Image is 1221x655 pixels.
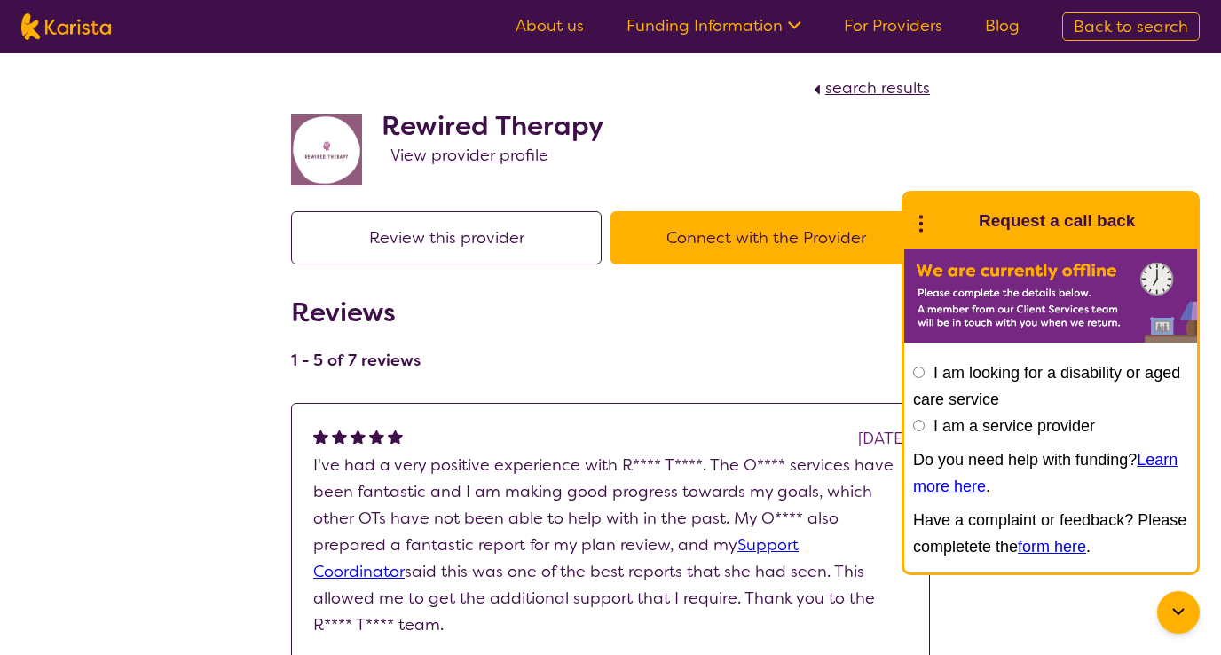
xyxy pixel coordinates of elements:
img: fullstar [313,429,328,444]
img: fullstar [388,429,403,444]
h2: Rewired Therapy [382,110,603,142]
a: form here [1018,538,1086,556]
span: Back to search [1074,16,1188,37]
label: I am a service provider [933,417,1095,435]
a: Blog [985,15,1020,36]
img: fullstar [369,429,384,444]
span: search results [825,77,930,99]
label: I am looking for a disability or aged care service [913,364,1180,408]
a: Connect with the Provider [610,227,930,249]
h1: Request a call back [979,208,1135,234]
img: fullstar [332,429,347,444]
img: fullstar [351,429,366,444]
a: View provider profile [390,142,548,169]
p: Have a complaint or feedback? Please completete the . [913,507,1188,560]
button: Review this provider [291,211,602,264]
h4: 1 - 5 of 7 reviews [291,350,421,371]
span: View provider profile [390,145,548,166]
img: Karista [933,203,968,239]
img: Karista offline chat form to request call back [904,249,1197,343]
a: Funding Information [626,15,801,36]
img: jovdti8ilrgkpezhq0s9.png [291,114,362,185]
a: For Providers [844,15,942,36]
button: Connect with the Provider [610,211,921,264]
a: Back to search [1062,12,1200,41]
img: Karista logo [21,13,111,40]
a: search results [809,77,930,99]
p: I've had a very positive experience with R**** T****. The O**** services have been fantastic and ... [313,452,908,638]
h2: Reviews [291,296,421,328]
a: About us [516,15,584,36]
a: Review this provider [291,227,610,249]
p: Do you need help with funding? . [913,446,1188,500]
div: [DATE] [858,425,908,452]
